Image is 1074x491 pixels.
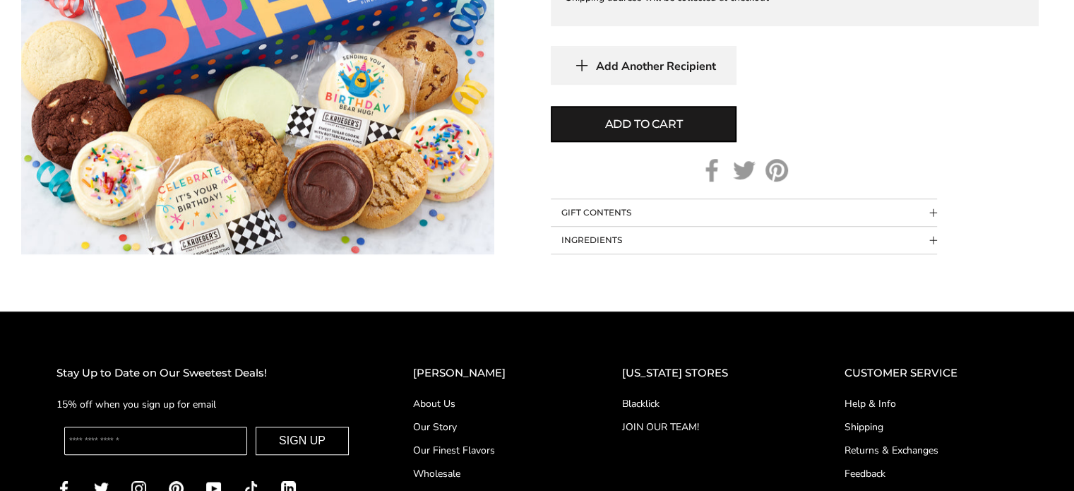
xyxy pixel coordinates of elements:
[256,427,349,455] button: SIGN UP
[622,420,788,434] a: JOIN OUR TEAM!
[551,199,937,226] button: Collapsible block button
[845,443,1018,458] a: Returns & Exchanges
[11,437,146,480] iframe: Sign Up via Text for Offers
[413,420,566,434] a: Our Story
[700,159,723,182] a: Facebook
[622,396,788,411] a: Blacklick
[845,365,1018,382] h2: CUSTOMER SERVICE
[56,365,357,382] h2: Stay Up to Date on Our Sweetest Deals!
[551,46,736,85] button: Add Another Recipient
[733,159,756,182] a: Twitter
[413,365,566,382] h2: [PERSON_NAME]
[413,396,566,411] a: About Us
[845,466,1018,481] a: Feedback
[64,427,247,455] input: Enter your email
[56,396,357,413] p: 15% off when you sign up for email
[605,116,683,133] span: Add to cart
[845,396,1018,411] a: Help & Info
[845,420,1018,434] a: Shipping
[551,106,736,142] button: Add to cart
[622,365,788,382] h2: [US_STATE] STORES
[551,227,937,254] button: Collapsible block button
[596,59,716,73] span: Add Another Recipient
[413,466,566,481] a: Wholesale
[413,443,566,458] a: Our Finest Flavors
[765,159,788,182] a: Pinterest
